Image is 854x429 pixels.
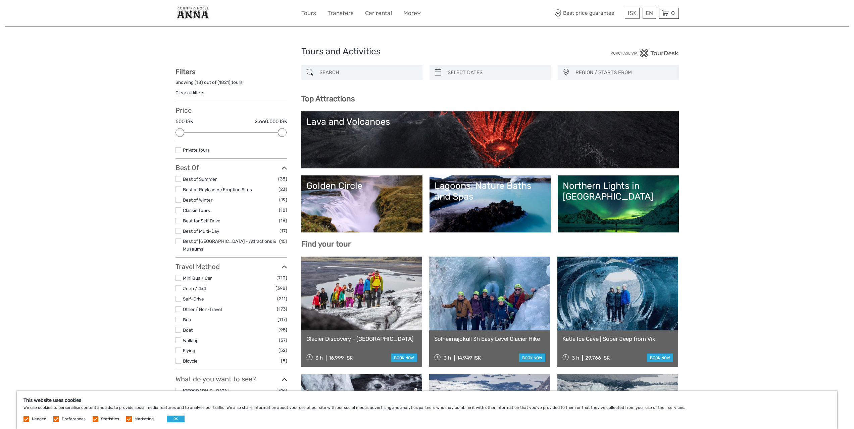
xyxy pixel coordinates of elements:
a: Bus [183,317,191,322]
div: 29.766 ISK [585,355,610,361]
span: 3 h [444,355,451,361]
a: Best of Summer [183,176,217,182]
h5: This website uses cookies [23,397,831,403]
label: 2.660.000 ISK [255,118,287,125]
a: book now [647,354,673,362]
a: Jeep / 4x4 [183,286,206,291]
h3: What do you want to see? [175,375,287,383]
a: [GEOGRAPHIC_DATA] [183,388,229,393]
a: Glacier Discovery - [GEOGRAPHIC_DATA] [306,335,417,342]
a: Private tours [183,147,210,153]
div: Lagoons, Nature Baths and Spas [435,180,546,202]
span: (38) [278,175,287,183]
label: Needed [32,416,46,422]
strong: Filters [175,68,195,76]
span: (19) [279,196,287,204]
span: 0 [670,10,676,16]
a: Classic Tours [183,208,210,213]
input: SELECT DATES [445,67,547,78]
span: ISK [628,10,637,16]
a: Self-Drive [183,296,204,302]
button: OK [167,416,185,422]
label: Marketing [135,416,154,422]
a: Transfers [328,8,354,18]
span: (18) [279,217,287,224]
span: (8) [281,357,287,365]
span: (211) [277,295,287,303]
div: Northern Lights in [GEOGRAPHIC_DATA] [563,180,674,202]
span: (710) [277,274,287,282]
a: Boat [183,327,193,333]
a: Northern Lights in [GEOGRAPHIC_DATA] [563,180,674,227]
a: Best of Winter [183,197,212,203]
span: (398) [275,284,287,292]
span: (18) [279,206,287,214]
a: Best of [GEOGRAPHIC_DATA] - Attractions & Museums [183,238,276,252]
label: 600 ISK [175,118,193,125]
a: More [403,8,421,18]
b: Top Attractions [301,94,355,103]
a: Car rental [365,8,392,18]
span: 3 h [572,355,579,361]
div: Showing ( ) out of ( ) tours [175,79,287,90]
div: We use cookies to personalise content and ads, to provide social media features and to analyse ou... [17,391,837,429]
label: 18 [196,79,201,86]
div: Lava and Volcanoes [306,116,674,127]
a: Best of Multi-Day [183,228,219,234]
div: 16.999 ISK [329,355,353,361]
a: Solheimajokull 3h Easy Level Glacier Hike [434,335,545,342]
a: Other / Non-Travel [183,307,222,312]
img: PurchaseViaTourDesk.png [610,49,679,57]
span: (23) [279,185,287,193]
a: Flying [183,348,195,353]
div: EN [643,8,656,19]
a: Katla Ice Cave | Super Jeep from Vik [562,335,673,342]
a: Golden Circle [306,180,417,227]
a: Tours [301,8,316,18]
h1: Tours and Activities [301,46,553,57]
div: Golden Circle [306,180,417,191]
span: Best price guarantee [553,8,623,19]
a: Lagoons, Nature Baths and Spas [435,180,546,227]
span: (95) [279,326,287,334]
span: (15) [279,237,287,245]
span: (17) [280,227,287,235]
span: (173) [277,305,287,313]
a: Clear all filters [175,90,204,95]
a: Lava and Volcanoes [306,116,674,163]
a: book now [519,354,545,362]
h3: Best Of [175,164,287,172]
a: Bicycle [183,358,198,364]
span: (52) [279,346,287,354]
a: Walking [183,338,199,343]
div: 14.949 ISK [457,355,481,361]
img: 371-806269e4-5160-4dbc-9afb-73a9729e58ef_logo_small.jpg [175,5,211,21]
button: REGION / STARTS FROM [572,67,675,78]
b: Find your tour [301,239,351,249]
a: book now [391,354,417,362]
a: Best of Reykjanes/Eruption Sites [183,187,252,192]
a: Mini Bus / Car [183,275,212,281]
label: Statistics [101,416,119,422]
input: SEARCH [317,67,419,78]
label: 1821 [219,79,229,86]
span: (117) [278,316,287,323]
h3: Travel Method [175,263,287,271]
label: Preferences [62,416,86,422]
h3: Price [175,106,287,114]
a: Best for Self Drive [183,218,220,223]
span: (57) [279,336,287,344]
span: 3 h [315,355,323,361]
span: (316) [277,387,287,394]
